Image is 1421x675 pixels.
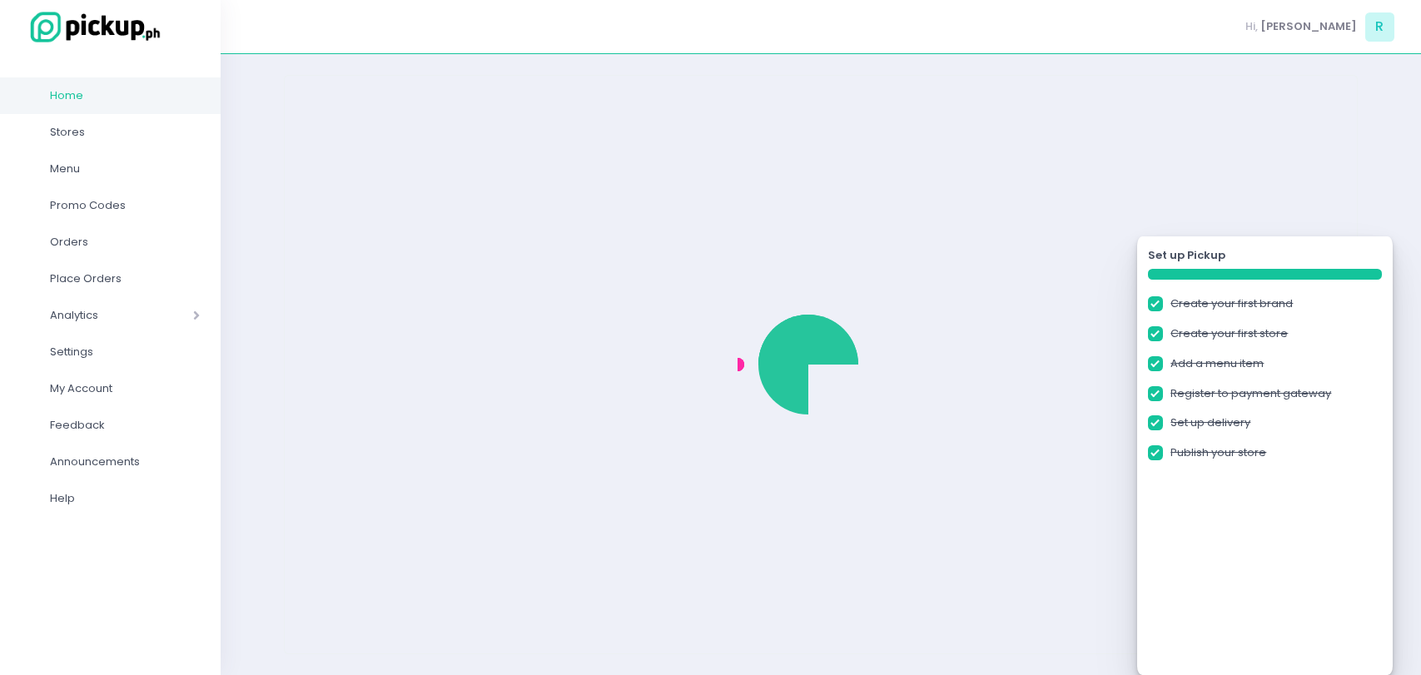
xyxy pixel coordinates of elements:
span: Feedback [50,414,200,436]
strong: Set up Pickup [1148,247,1225,264]
img: logo [21,9,162,45]
span: My Account [50,378,200,400]
span: Settings [50,341,200,363]
a: Publish your store [1170,444,1266,461]
span: [PERSON_NAME] [1260,18,1357,35]
span: Orders [50,231,200,253]
a: Register to payment gateway [1170,385,1331,402]
span: Menu [50,158,200,180]
span: Stores [50,122,200,143]
span: Announcements [50,451,200,473]
a: Create your first store [1170,325,1288,342]
span: Help [50,488,200,509]
span: Hi, [1245,18,1258,35]
span: Place Orders [50,268,200,290]
a: Set up delivery [1170,414,1250,431]
span: Home [50,85,200,107]
span: Analytics [50,305,146,326]
a: Add a menu item [1170,355,1264,372]
a: Create your first brand [1170,295,1293,312]
span: Promo Codes [50,195,200,216]
span: R [1365,12,1394,42]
